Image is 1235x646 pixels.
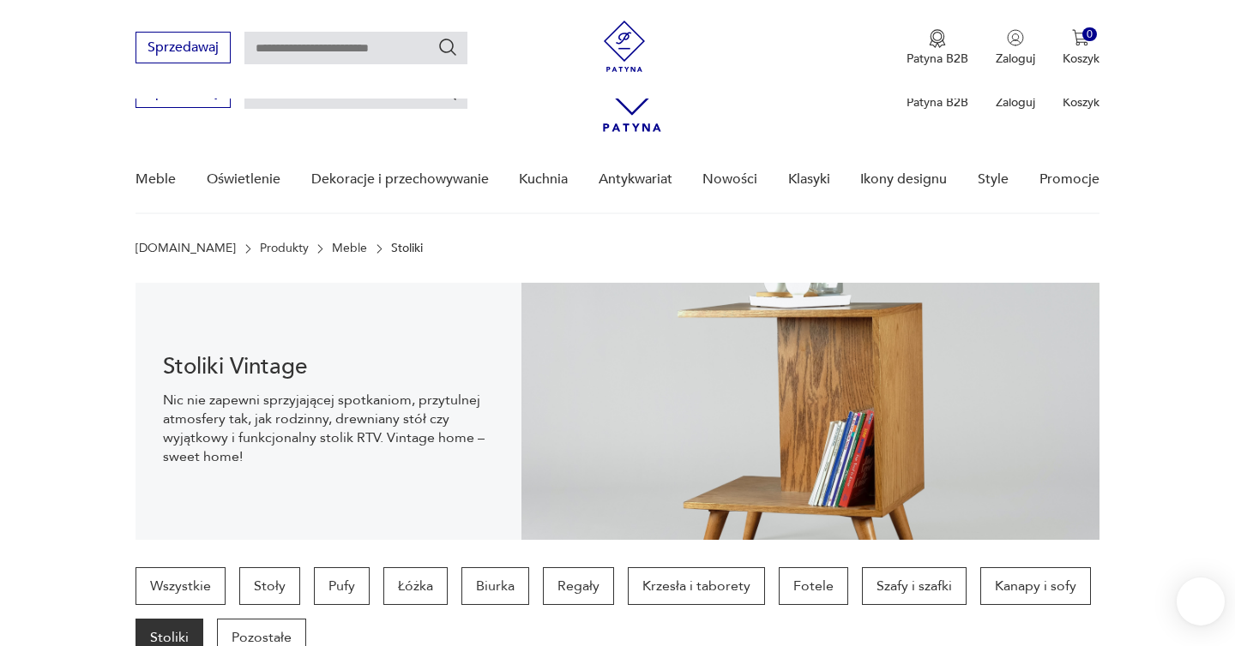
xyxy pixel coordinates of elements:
h1: Stoliki Vintage [163,356,493,377]
button: Patyna B2B [907,29,968,67]
a: Meble [332,242,367,255]
a: Łóżka [383,567,448,605]
a: Antykwariat [599,147,672,212]
p: Zaloguj [996,51,1035,67]
a: Promocje [1039,147,1099,212]
a: Nowości [702,147,757,212]
a: Dekoracje i przechowywanie [311,147,489,212]
a: Kuchnia [519,147,568,212]
p: Stoliki [391,242,423,255]
a: Produkty [260,242,309,255]
p: Nic nie zapewni sprzyjającej spotkaniom, przytulnej atmosfery tak, jak rodzinny, drewniany stół c... [163,391,493,466]
button: Sprzedawaj [136,32,231,63]
a: Klasyki [788,147,830,212]
img: Patyna - sklep z meblami i dekoracjami vintage [599,21,650,72]
img: Ikonka użytkownika [1007,29,1024,46]
a: Szafy i szafki [862,567,967,605]
a: Wszystkie [136,567,226,605]
p: Zaloguj [996,94,1035,111]
a: Sprzedawaj [136,87,231,99]
a: Oświetlenie [207,147,280,212]
p: Patyna B2B [907,51,968,67]
a: Krzesła i taborety [628,567,765,605]
button: Szukaj [437,37,458,57]
p: Koszyk [1063,51,1099,67]
a: Fotele [779,567,848,605]
a: Biurka [461,567,529,605]
img: Ikona medalu [929,29,946,48]
img: 2a258ee3f1fcb5f90a95e384ca329760.jpg [521,283,1099,540]
button: 0Koszyk [1063,29,1099,67]
a: Regały [543,567,614,605]
a: Ikona medaluPatyna B2B [907,29,968,67]
a: [DOMAIN_NAME] [136,242,236,255]
p: Koszyk [1063,94,1099,111]
a: Style [978,147,1009,212]
iframe: Smartsupp widget button [1177,577,1225,625]
a: Pufy [314,567,370,605]
a: Kanapy i sofy [980,567,1091,605]
a: Meble [136,147,176,212]
button: Zaloguj [996,29,1035,67]
img: Ikona koszyka [1072,29,1089,46]
a: Sprzedawaj [136,43,231,55]
a: Ikony designu [860,147,947,212]
div: 0 [1082,27,1097,42]
p: Patyna B2B [907,94,968,111]
a: Stoły [239,567,300,605]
